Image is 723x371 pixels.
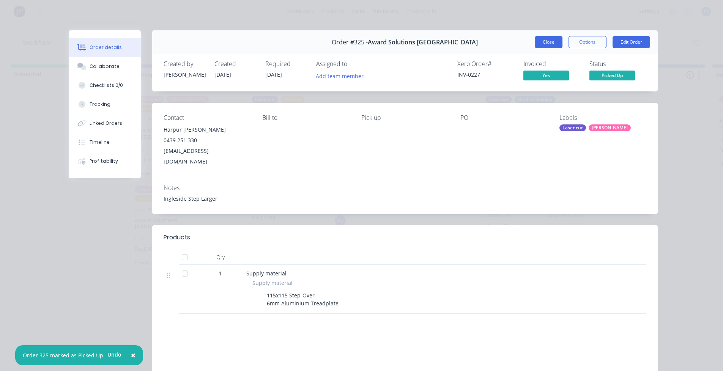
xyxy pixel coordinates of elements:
[589,71,635,82] button: Picked Up
[613,36,650,48] button: Edit Order
[164,71,205,79] div: [PERSON_NAME]
[69,152,141,171] button: Profitability
[23,351,103,359] div: Order 325 marked as Picked Up
[316,60,392,68] div: Assigned to
[332,39,368,46] span: Order #325 -
[214,60,256,68] div: Created
[460,114,547,121] div: PO
[90,44,122,51] div: Order details
[219,269,222,277] span: 1
[90,82,123,89] div: Checklists 0/0
[164,195,646,203] div: Ingleside Step Larger
[164,146,250,167] div: [EMAIL_ADDRESS][DOMAIN_NAME]
[69,76,141,95] button: Checklists 0/0
[103,349,126,360] button: Undo
[559,124,586,131] div: Laser cut
[523,60,580,68] div: Invoiced
[90,101,110,108] div: Tracking
[164,124,250,135] div: Harpur [PERSON_NAME]
[316,71,368,81] button: Add team member
[457,71,514,79] div: INV-0227
[131,350,135,360] span: ×
[69,95,141,114] button: Tracking
[164,135,250,146] div: 0439 251 330
[214,71,231,78] span: [DATE]
[523,71,569,80] span: Yes
[90,158,118,165] div: Profitability
[569,36,606,48] button: Options
[361,114,448,121] div: Pick up
[264,290,342,309] div: 115x115 Step-Over 6mm Aluminium Treadplate
[265,71,282,78] span: [DATE]
[265,60,307,68] div: Required
[69,38,141,57] button: Order details
[90,63,120,70] div: Collaborate
[123,346,143,365] button: Close
[589,60,646,68] div: Status
[164,233,190,242] div: Products
[262,114,349,121] div: Bill to
[589,124,631,131] div: [PERSON_NAME]
[535,36,562,48] button: Close
[589,71,635,80] span: Picked Up
[69,114,141,133] button: Linked Orders
[164,124,250,167] div: Harpur [PERSON_NAME]0439 251 330[EMAIL_ADDRESS][DOMAIN_NAME]
[69,133,141,152] button: Timeline
[164,114,250,121] div: Contact
[559,114,646,121] div: Labels
[246,270,287,277] span: Supply material
[164,60,205,68] div: Created by
[164,184,646,192] div: Notes
[90,139,110,146] div: Timeline
[312,71,367,81] button: Add team member
[368,39,478,46] span: Award Solutions [GEOGRAPHIC_DATA]
[69,57,141,76] button: Collaborate
[457,60,514,68] div: Xero Order #
[198,250,243,265] div: Qty
[252,279,293,287] span: Supply material
[90,120,122,127] div: Linked Orders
